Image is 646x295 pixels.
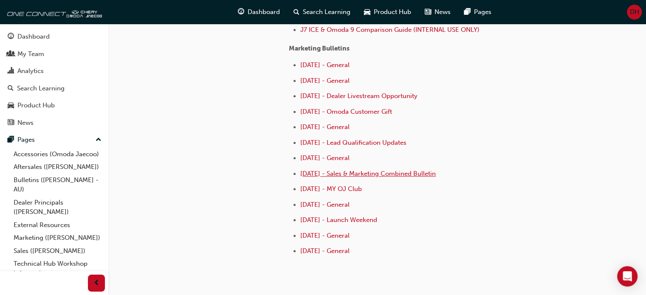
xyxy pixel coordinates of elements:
[8,119,14,127] span: news-icon
[300,61,350,69] a: [DATE] - General
[300,232,350,239] a: [DATE] - General
[300,154,350,162] a: [DATE] - General
[17,118,34,128] div: News
[464,7,471,17] span: pages-icon
[248,7,280,17] span: Dashboard
[3,63,105,79] a: Analytics
[238,7,244,17] span: guage-icon
[474,7,491,17] span: Pages
[300,108,392,115] a: [DATE] - Omoda Customer Gift
[300,201,350,208] a: [DATE] - General
[300,139,406,146] a: [DATE] - Lead Qualification Updates
[300,123,350,131] a: [DATE] - General
[231,3,287,21] a: guage-iconDashboard
[293,7,299,17] span: search-icon
[10,174,105,196] a: Bulletins ([PERSON_NAME] - AU)
[357,3,418,21] a: car-iconProduct Hub
[3,81,105,96] a: Search Learning
[8,51,14,58] span: people-icon
[10,231,105,244] a: Marketing ([PERSON_NAME])
[8,85,14,93] span: search-icon
[8,67,14,75] span: chart-icon
[630,7,639,17] span: DH
[3,132,105,148] button: Pages
[300,247,350,255] a: [DATE] - General
[10,219,105,232] a: External Resources
[8,102,14,110] span: car-icon
[10,196,105,219] a: Dealer Principals ([PERSON_NAME])
[418,3,457,21] a: news-iconNews
[300,92,418,100] a: [DATE] - Dealer Livestream Opportunity
[17,84,65,93] div: Search Learning
[10,244,105,258] a: Sales ([PERSON_NAME])
[3,27,105,132] button: DashboardMy TeamAnalyticsSearch LearningProduct HubNews
[8,33,14,41] span: guage-icon
[364,7,370,17] span: car-icon
[289,45,350,52] span: Marketing Bulletins
[300,77,350,84] a: [DATE] - General
[17,135,35,145] div: Pages
[3,29,105,45] a: Dashboard
[300,26,480,34] a: J7 ICE & Omoda 9 Comparison Guide (INTERNAL USE ONLY)
[300,170,436,177] a: [DATE] - Sales & Marketing Combined Bulletin
[17,32,50,42] div: Dashboard
[617,266,638,287] div: Open Intercom Messenger
[300,185,362,193] a: [DATE] - MY OJ Club
[93,278,100,289] span: prev-icon
[303,7,350,17] span: Search Learning
[627,5,642,20] button: DH
[4,3,102,20] img: oneconnect
[17,66,44,76] div: Analytics
[300,216,377,224] a: [DATE] - Launch Weekend
[96,135,102,146] span: up-icon
[434,7,451,17] span: News
[10,160,105,174] a: Aftersales ([PERSON_NAME])
[425,7,431,17] span: news-icon
[3,46,105,62] a: My Team
[287,3,357,21] a: search-iconSearch Learning
[10,257,105,280] a: Technical Hub Workshop information
[374,7,411,17] span: Product Hub
[457,3,498,21] a: pages-iconPages
[3,98,105,113] a: Product Hub
[17,101,55,110] div: Product Hub
[17,49,44,59] div: My Team
[8,136,14,144] span: pages-icon
[10,148,105,161] a: Accessories (Omoda Jaecoo)
[3,115,105,131] a: News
